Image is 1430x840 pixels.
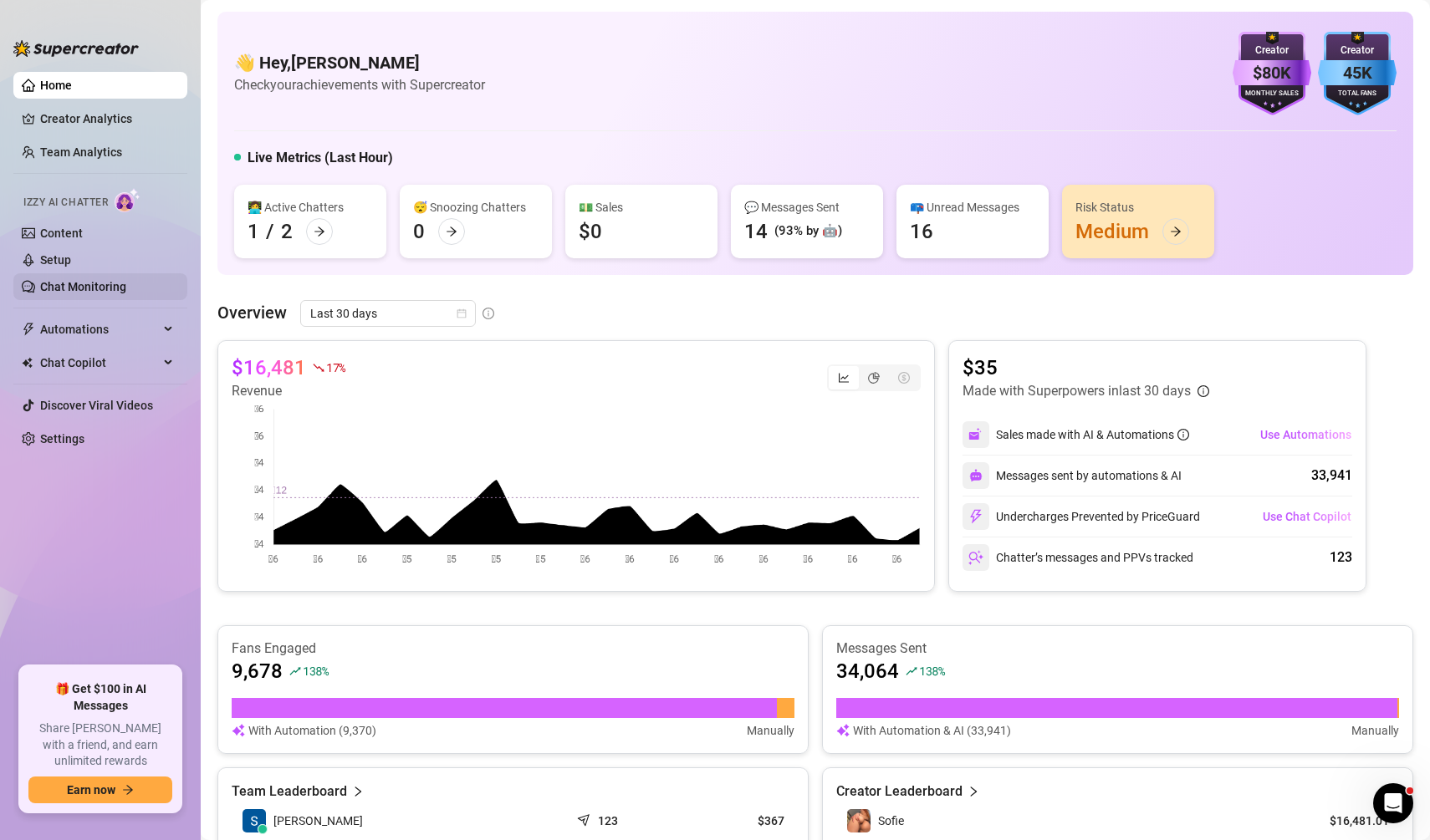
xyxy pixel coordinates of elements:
img: svg%3e [232,721,245,740]
a: Home [40,79,72,92]
span: arrow-right [314,226,325,237]
article: Manually [1351,721,1399,740]
div: segmented control [827,364,921,391]
div: 😴 Snoozing Chatters [413,198,539,216]
span: Use Chat Copilot [1263,510,1351,523]
img: svg%3e [968,550,983,565]
span: Chat Copilot [40,349,159,376]
h5: Live Metrics (Last Hour) [248,148,393,168]
img: Chat Copilot [22,357,33,369]
article: Team Leaderboard [232,781,347,802]
span: Sofie [878,814,904,827]
span: 138 % [919,663,945,679]
span: dollar-circle [898,372,910,384]
span: right [352,781,364,802]
div: 14 [744,218,768,245]
article: With Automation (9,370) [248,721,376,740]
button: Use Automations [1259,421,1352,448]
span: info-circle [1198,385,1209,397]
div: $0 [579,218,602,245]
span: calendar [457,308,467,318]
a: Creator Analytics [40,105,174,132]
img: blue-badge-DgoSNQY1.svg [1318,32,1397,115]
span: send [577,810,594,827]
div: Risk Status [1075,198,1201,216]
article: Made with Superpowers in last 30 days [963,381,1191,401]
span: rise [289,665,301,677]
img: purple-badge-B9DA21FR.svg [1233,32,1311,115]
img: logo-BBDzfeDw.svg [13,40,139,57]
span: arrow-right [446,226,457,237]
div: Undercharges Prevented by PriceGuard [963,503,1200,530]
a: Team Analytics [40,145,122,159]
span: rise [906,665,917,677]
span: Share [PERSON_NAME] with a friend, and earn unlimited rewards [28,720,172,770]
div: 👩‍💻 Active Chatters [248,198,373,216]
article: Creator Leaderboard [836,781,963,802]
article: With Automation & AI (33,941) [853,721,1011,740]
div: 1 [248,218,259,245]
span: arrow-right [122,784,134,796]
article: $35 [963,354,1209,381]
span: info-circle [1177,429,1189,440]
a: Settings [40,432,84,445]
img: svg%3e [968,427,983,442]
span: arrow-right [1170,226,1182,237]
span: line-chart [838,372,850,384]
img: AI Chatter [115,188,140,212]
div: 16 [910,218,933,245]
article: Overview [217,300,287,325]
span: 138 % [303,663,329,679]
article: $16,481.01 [1313,812,1389,829]
div: $80K [1233,60,1311,86]
a: Setup [40,253,71,267]
span: Earn now [67,783,115,797]
div: (93% by 🤖) [774,221,842,242]
div: 33,941 [1311,466,1352,486]
div: 45K [1318,60,1397,86]
div: 📪 Unread Messages [910,198,1035,216]
span: Izzy AI Chatter [23,195,108,211]
span: Automations [40,316,159,343]
iframe: Intercom live chat [1373,783,1413,823]
article: Check your achievements with Supercreator [234,74,485,95]
span: [PERSON_NAME] [273,812,363,830]
button: Use Chat Copilot [1262,503,1352,530]
a: Content [40,227,83,240]
span: 17 % [326,359,345,375]
span: 🎁 Get $100 in AI Messages [28,681,172,714]
article: 34,064 [836,658,899,685]
article: Messages Sent [836,639,1399,658]
div: Creator [1318,43,1397,59]
span: right [968,781,979,802]
div: Creator [1233,43,1311,59]
article: 9,678 [232,658,283,685]
div: Monthly Sales [1233,89,1311,99]
div: 0 [413,218,425,245]
div: 💬 Messages Sent [744,198,870,216]
button: Earn nowarrow-right [28,776,172,803]
article: 123 [598,812,618,829]
span: Use Automations [1260,428,1351,441]
img: svg%3e [836,721,850,740]
img: Sofie Gostosa [243,809,266,832]
div: 💵 Sales [579,198,704,216]
img: Sofie [847,809,871,832]
div: Chatter’s messages and PPVs tracked [963,544,1193,571]
article: Manually [747,721,794,740]
div: 2 [281,218,293,245]
a: Chat Monitoring [40,280,126,293]
span: Last 30 days [310,301,466,326]
img: svg%3e [969,469,983,482]
article: Revenue [232,381,345,401]
div: Messages sent by automations & AI [963,462,1182,489]
article: Fans Engaged [232,639,794,658]
span: thunderbolt [22,323,35,336]
div: 123 [1330,547,1352,568]
article: $367 [692,812,784,829]
span: pie-chart [868,372,880,384]
a: Discover Viral Videos [40,399,153,412]
span: info-circle [483,308,494,319]
article: $16,481 [232,354,306,381]
div: Sales made with AI & Automations [996,425,1189,444]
